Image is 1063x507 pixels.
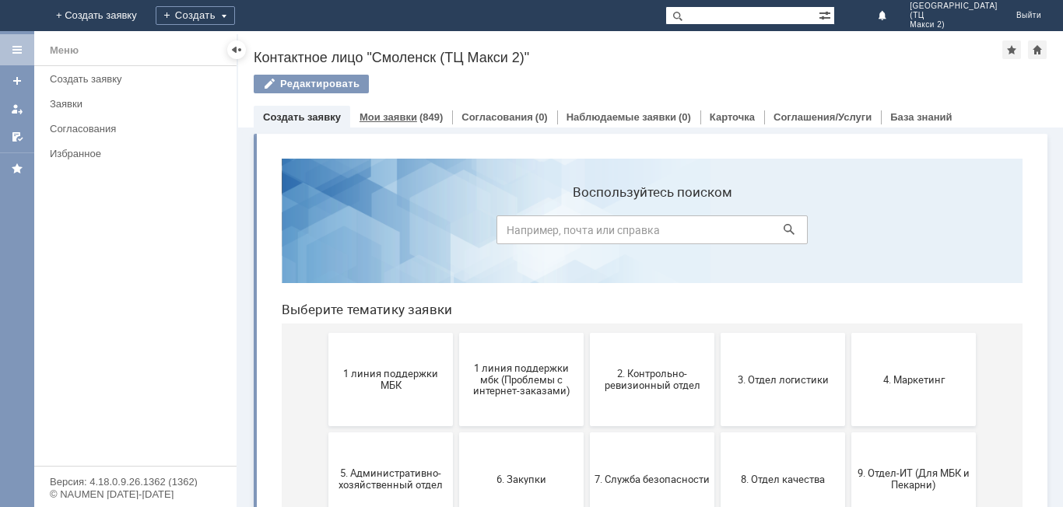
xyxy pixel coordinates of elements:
button: Финансовый отдел [451,386,576,479]
span: 1 линия поддержки МБК [64,222,179,245]
div: Согласования [50,123,227,135]
span: Бухгалтерия (для мбк) [64,426,179,438]
button: Отдел-ИТ (Офис) [321,386,445,479]
div: (0) [679,111,691,123]
a: Заявки [44,92,233,116]
div: Заявки [50,98,227,110]
a: Карточка [710,111,755,123]
span: Отдел-ИТ (Офис) [325,426,440,438]
button: 7. Служба безопасности [321,286,445,379]
div: (0) [535,111,548,123]
span: 6. Закупки [195,327,310,338]
span: 3. Отдел логистики [456,227,571,239]
button: 3. Отдел логистики [451,187,576,280]
a: Мои заявки [360,111,417,123]
button: 8. Отдел качества [451,286,576,379]
button: 1 линия поддержки МБК [59,187,184,280]
span: [GEOGRAPHIC_DATA] [910,2,998,11]
div: Сделать домашней страницей [1028,40,1047,59]
button: 9. Отдел-ИТ (Для МБК и Пекарни) [582,286,707,379]
div: Избранное [50,148,210,159]
a: Согласования [461,111,533,123]
a: Мои заявки [5,96,30,121]
header: Выберите тематику заявки [12,156,753,171]
span: 9. Отдел-ИТ (Для МБК и Пекарни) [587,321,702,344]
a: Наблюдаемые заявки [567,111,676,123]
div: Контактное лицо "Смоленск (ТЦ Макси 2)" [254,50,1002,65]
a: Мои согласования [5,124,30,149]
span: 8. Отдел качества [456,327,571,338]
div: Версия: 4.18.0.9.26.1362 (1362) [50,477,221,487]
a: База знаний [890,111,952,123]
button: 2. Контрольно-ревизионный отдел [321,187,445,280]
div: Скрыть меню [227,40,246,59]
a: Согласования [44,117,233,141]
span: 1 линия поддержки мбк (Проблемы с интернет-заказами) [195,215,310,250]
label: Воспользуйтесь поиском [227,38,539,54]
span: 7. Служба безопасности [325,327,440,338]
span: 2. Контрольно-ревизионный отдел [325,222,440,245]
a: Создать заявку [44,67,233,91]
span: Макси 2) [910,20,998,30]
span: Отдел-ИТ (Битрикс24 и CRM) [195,421,310,444]
button: 5. Административно-хозяйственный отдел [59,286,184,379]
button: 4. Маркетинг [582,187,707,280]
span: Финансовый отдел [456,426,571,438]
span: Расширенный поиск [819,7,834,22]
div: Меню [50,41,79,60]
a: Соглашения/Услуги [774,111,872,123]
button: Франчайзинг [582,386,707,479]
div: Добавить в избранное [1002,40,1021,59]
button: 1 линия поддержки мбк (Проблемы с интернет-заказами) [190,187,314,280]
button: Отдел-ИТ (Битрикс24 и CRM) [190,386,314,479]
span: Франчайзинг [587,426,702,438]
a: Создать заявку [5,68,30,93]
span: 4. Маркетинг [587,227,702,239]
div: Создать [156,6,235,25]
div: © NAUMEN [DATE]-[DATE] [50,489,221,499]
span: 5. Административно-хозяйственный отдел [64,321,179,344]
div: (849) [419,111,443,123]
a: Создать заявку [263,111,341,123]
button: Бухгалтерия (для мбк) [59,386,184,479]
button: 6. Закупки [190,286,314,379]
input: Например, почта или справка [227,69,539,98]
div: Создать заявку [50,73,227,85]
span: (ТЦ [910,11,998,20]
